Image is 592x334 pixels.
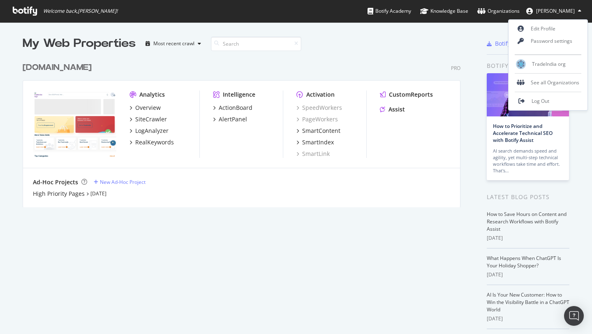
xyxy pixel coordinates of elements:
[219,115,247,123] div: AlertPanel
[302,138,334,146] div: SmartIndex
[219,104,252,112] div: ActionBoard
[532,60,566,67] span: TradeIndia org
[509,95,587,107] a: Log Out
[296,150,330,158] a: SmartLink
[296,104,342,112] a: SpeedWorkers
[135,115,167,123] div: SiteCrawler
[23,62,92,74] div: [DOMAIN_NAME]
[211,37,301,51] input: Search
[487,315,569,322] div: [DATE]
[509,77,587,89] div: See all Organizations
[33,178,78,186] div: Ad-Hoc Projects
[380,90,433,99] a: CustomReports
[213,115,247,123] a: AlertPanel
[135,127,169,135] div: LogAnalyzer
[516,59,526,69] img: TradeIndia org
[139,90,165,99] div: Analytics
[23,35,136,52] div: My Web Properties
[302,127,340,135] div: SmartContent
[389,90,433,99] div: CustomReports
[296,127,340,135] a: SmartContent
[487,291,569,313] a: AI Is Your New Customer: How to Win the Visibility Battle in a ChatGPT World
[33,90,116,157] img: tradeindia.com
[487,211,567,232] a: How to Save Hours on Content and Research Workflows with Botify Assist
[129,104,161,112] a: Overview
[487,39,553,48] a: Botify Chrome Plugin
[420,7,468,15] div: Knowledge Base
[213,104,252,112] a: ActionBoard
[135,138,174,146] div: RealKeywords
[487,234,569,242] div: [DATE]
[493,148,563,174] div: AI search demands speed and agility, yet multi-step technical workflows take time and effort. Tha...
[223,90,255,99] div: Intelligence
[495,39,553,48] div: Botify Chrome Plugin
[129,127,169,135] a: LogAnalyzer
[306,90,335,99] div: Activation
[493,123,553,144] a: How to Prioritize and Accelerate Technical SEO with Botify Assist
[520,5,588,18] button: [PERSON_NAME]
[23,62,95,74] a: [DOMAIN_NAME]
[296,138,334,146] a: SmartIndex
[532,97,549,104] span: Log Out
[368,7,411,15] div: Botify Academy
[487,255,561,269] a: What Happens When ChatGPT Is Your Holiday Shopper?
[142,37,204,50] button: Most recent crawl
[487,271,569,278] div: [DATE]
[509,35,587,47] a: Password settings
[43,8,118,14] span: Welcome back, [PERSON_NAME] !
[388,105,405,114] div: Assist
[477,7,520,15] div: Organizations
[100,179,146,186] div: New Ad-Hoc Project
[296,115,338,123] a: PageWorkers
[129,115,167,123] a: SiteCrawler
[451,65,460,72] div: Pro
[487,61,569,70] div: Botify news
[536,7,575,14] span: Amit Das
[90,190,106,197] a: [DATE]
[487,73,569,116] img: How to Prioritize and Accelerate Technical SEO with Botify Assist
[380,105,405,114] a: Assist
[33,190,85,198] a: High Priority Pages
[509,23,587,35] a: Edit Profile
[129,138,174,146] a: RealKeywords
[487,193,569,202] div: Latest Blog Posts
[23,52,467,207] div: grid
[135,104,161,112] div: Overview
[153,41,194,46] div: Most recent crawl
[564,306,584,326] div: Open Intercom Messenger
[94,179,146,186] a: New Ad-Hoc Project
